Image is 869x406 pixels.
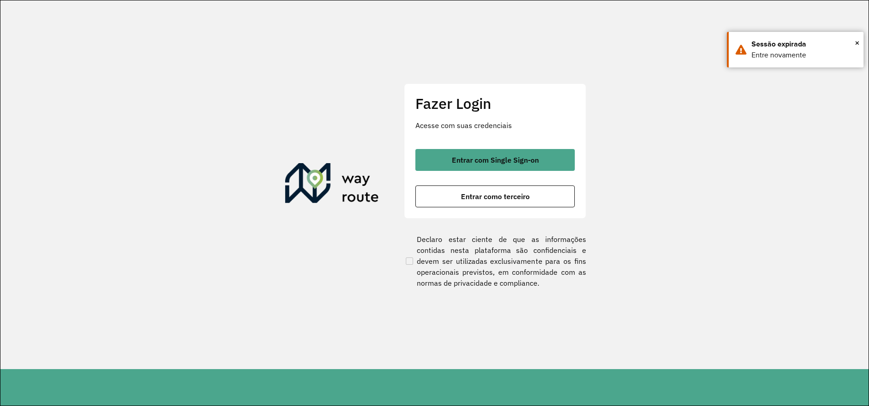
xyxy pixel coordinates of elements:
[415,95,575,112] h2: Fazer Login
[415,120,575,131] p: Acesse com suas credenciais
[415,185,575,207] button: button
[855,36,859,50] span: ×
[855,36,859,50] button: Close
[461,193,530,200] span: Entrar como terceiro
[415,149,575,171] button: button
[404,234,586,288] label: Declaro estar ciente de que as informações contidas nesta plataforma são confidenciais e devem se...
[751,39,857,50] div: Sessão expirada
[285,163,379,207] img: Roteirizador AmbevTech
[751,50,857,61] div: Entre novamente
[452,156,539,164] span: Entrar com Single Sign-on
